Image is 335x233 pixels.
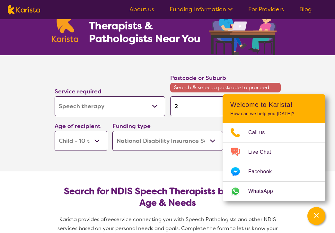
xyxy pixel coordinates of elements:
[223,182,325,201] a: Web link opens in a new tab.
[104,216,114,223] span: free
[170,83,281,92] span: Search & select a postcode to proceed
[170,74,226,82] label: Postcode or Suburb
[230,111,318,117] p: How can we help you [DATE]?
[248,128,273,137] span: Call us
[60,186,276,209] h2: Search for NDIS Speech Therapists by Location, Age & Needs
[170,96,281,116] input: Type
[170,5,233,13] a: Funding Information
[307,207,325,225] button: Channel Menu
[55,122,101,130] label: Age of recipient
[112,122,151,130] label: Funding type
[129,5,154,13] a: About us
[55,88,101,95] label: Service required
[248,147,279,157] span: Live Chat
[89,6,208,45] h1: Find NDIS Speech Therapists & Pathologists Near You
[299,5,312,13] a: Blog
[230,101,318,108] h2: Welcome to Karista!
[223,123,325,201] ul: Choose channel
[52,7,78,42] img: Karista logo
[248,5,284,13] a: For Providers
[8,5,40,14] img: Karista logo
[248,186,281,196] span: WhatsApp
[248,167,279,177] span: Facebook
[223,94,325,201] div: Channel Menu
[59,216,104,223] span: Karista provides a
